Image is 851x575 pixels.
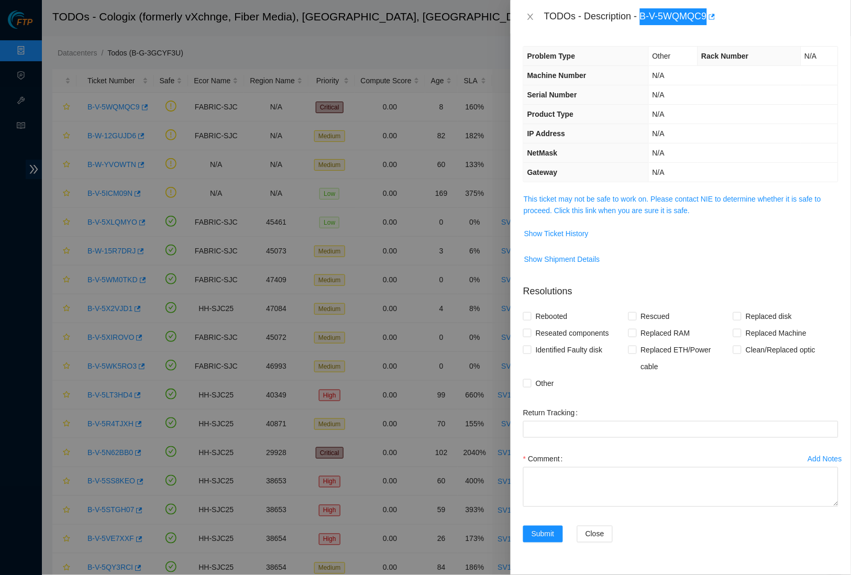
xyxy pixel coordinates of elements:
[532,341,607,358] span: Identified Faulty disk
[742,341,820,358] span: Clean/Replaced optic
[577,526,613,543] button: Close
[653,71,665,80] span: N/A
[527,91,577,99] span: Serial Number
[527,168,558,176] span: Gateway
[653,149,665,157] span: N/A
[532,375,558,392] span: Other
[653,91,665,99] span: N/A
[527,71,587,80] span: Machine Number
[808,455,842,462] div: Add Notes
[524,253,600,265] span: Show Shipment Details
[702,52,749,60] span: Rack Number
[637,325,694,341] span: Replaced RAM
[523,421,838,438] input: Return Tracking
[524,225,589,242] button: Show Ticket History
[805,52,817,60] span: N/A
[808,450,843,467] button: Add Notes
[527,149,558,157] span: NetMask
[526,13,535,21] span: close
[637,308,674,325] span: Rescued
[653,129,665,138] span: N/A
[637,341,734,375] span: Replaced ETH/Power cable
[527,52,576,60] span: Problem Type
[527,129,565,138] span: IP Address
[653,110,665,118] span: N/A
[742,325,811,341] span: Replaced Machine
[524,195,821,215] a: This ticket may not be safe to work on. Please contact NIE to determine whether it is safe to pro...
[523,450,567,467] label: Comment
[532,528,555,540] span: Submit
[523,467,838,507] textarea: Comment
[653,168,665,176] span: N/A
[523,404,582,421] label: Return Tracking
[523,526,563,543] button: Submit
[585,528,604,540] span: Close
[544,8,838,25] div: TODOs - Description - B-V-5WQMQC9
[653,52,671,60] span: Other
[523,276,838,298] p: Resolutions
[532,325,613,341] span: Reseated components
[742,308,796,325] span: Replaced disk
[532,308,572,325] span: Rebooted
[524,251,601,268] button: Show Shipment Details
[523,12,538,22] button: Close
[527,110,573,118] span: Product Type
[524,228,589,239] span: Show Ticket History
